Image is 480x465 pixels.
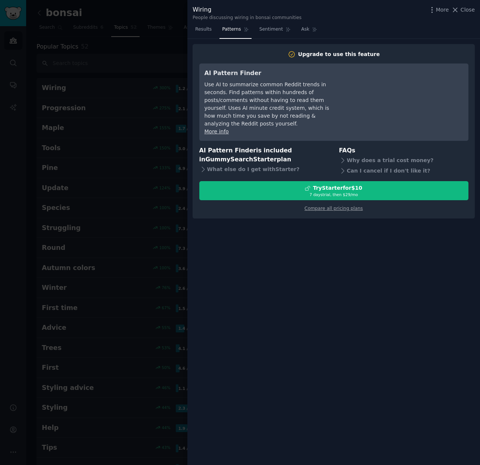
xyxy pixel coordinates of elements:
h3: AI Pattern Finder is included in plan [199,146,329,164]
button: More [428,6,449,14]
span: GummySearch Starter [205,156,277,163]
button: TryStarterfor$107 daystrial, then $29/mo [199,181,468,200]
span: Sentiment [259,26,283,33]
a: Sentiment [257,24,293,39]
div: Upgrade to use this feature [298,50,380,58]
a: Ask [299,24,320,39]
div: What else do I get with Starter ? [199,164,329,175]
h3: FAQs [339,146,468,155]
span: Ask [301,26,309,33]
a: Patterns [219,24,251,39]
div: 7 days trial, then $ 29 /mo [200,192,468,197]
span: More [436,6,449,14]
span: Close [461,6,475,14]
h3: AI Pattern Finder [205,69,341,78]
div: People discussing wiring in bonsai communities [193,15,302,21]
iframe: YouTube video player [351,69,463,125]
span: Patterns [222,26,241,33]
a: Results [193,24,214,39]
button: Close [451,6,475,14]
span: Results [195,26,212,33]
div: Can I cancel if I don't like it? [339,165,468,176]
div: Wiring [193,5,302,15]
a: Compare all pricing plans [305,206,363,211]
div: Use AI to summarize common Reddit trends in seconds. Find patterns within hundreds of posts/comme... [205,81,341,128]
a: More info [205,128,229,134]
div: Try Starter for $10 [313,184,362,192]
div: Why does a trial cost money? [339,155,468,165]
